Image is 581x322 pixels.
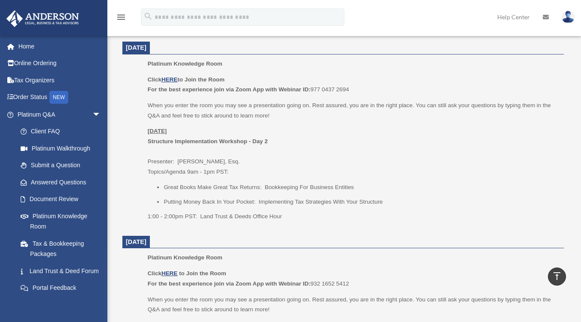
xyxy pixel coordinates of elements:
[6,38,114,55] a: Home
[161,270,177,277] a: HERE
[148,128,167,134] u: [DATE]
[12,262,114,280] a: Land Trust & Deed Forum
[12,191,114,208] a: Document Review
[164,182,558,193] li: Great Books Make Great Tax Returns: Bookkeeping For Business Entities
[148,76,225,83] b: Click to Join the Room
[4,10,82,27] img: Anderson Advisors Platinum Portal
[161,76,177,83] a: HERE
[6,55,114,72] a: Online Ordering
[148,295,558,315] p: When you enter the room you may see a presentation going on. Rest assured, you are in the right p...
[12,208,110,235] a: Platinum Knowledge Room
[148,268,558,289] p: 932 1652 5412
[164,197,558,207] li: Putting Money Back In Your Pocket: Implementing Tax Strategies With Your Structure
[6,106,114,123] a: Platinum Q&Aarrow_drop_down
[116,15,126,22] a: menu
[6,89,114,106] a: Order StatusNEW
[143,12,153,21] i: search
[148,86,310,93] b: For the best experience join via Zoom App with Webinar ID:
[12,123,114,140] a: Client FAQ
[148,60,222,67] span: Platinum Knowledge Room
[148,270,179,277] b: Click
[126,44,146,51] span: [DATE]
[179,270,226,277] b: to Join the Room
[116,12,126,22] i: menu
[552,271,562,281] i: vertical_align_top
[12,280,114,297] a: Portal Feedback
[92,106,110,123] span: arrow_drop_down
[548,268,566,286] a: vertical_align_top
[562,11,575,23] img: User Pic
[148,100,558,120] p: When you enter the room you may see a presentation going on. Rest assured, you are in the right p...
[12,140,114,157] a: Platinum Walkthrough
[148,211,558,222] p: 1:00 - 2:00pm PST: Land Trust & Deeds Office Hour
[148,126,558,177] p: Presenter: [PERSON_NAME], Esq. Topics/Agenda 9am - 1pm PST:
[148,254,222,261] span: Platinum Knowledge Room
[126,238,146,245] span: [DATE]
[148,75,558,95] p: 977 0437 2694
[12,157,114,174] a: Submit a Question
[49,91,68,104] div: NEW
[6,72,114,89] a: Tax Organizers
[12,235,114,262] a: Tax & Bookkeeping Packages
[148,280,310,287] b: For the best experience join via Zoom App with Webinar ID:
[12,174,114,191] a: Answered Questions
[148,138,268,144] b: Structure Implementation Workshop - Day 2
